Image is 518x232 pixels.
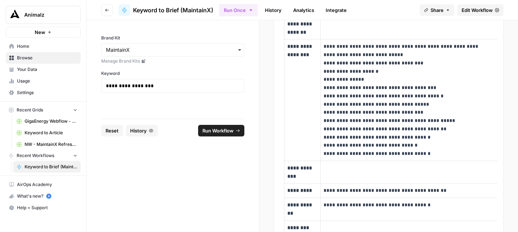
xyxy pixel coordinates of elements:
a: Your Data [6,64,81,75]
button: Workspace: Animalz [6,6,81,24]
text: 5 [48,194,50,198]
span: History [130,127,147,134]
button: Share [420,4,454,16]
span: New [35,29,45,36]
span: Keyword to Brief (MaintainX) [133,6,213,14]
button: Help + Support [6,202,81,214]
span: AirOps Academy [17,181,77,188]
div: What's new? [6,191,80,202]
a: Browse [6,52,81,64]
a: History [261,4,286,16]
span: Animalz [24,11,68,18]
span: Recent Grids [17,107,43,113]
button: Recent Grids [6,105,81,115]
a: Integrate [321,4,351,16]
span: Run Workflow [202,127,234,134]
span: Usage [17,78,77,84]
button: Recent Workflows [6,150,81,161]
span: Browse [17,55,77,61]
a: AirOps Academy [6,179,81,190]
span: Home [17,43,77,50]
button: Run Workflow [198,125,244,136]
span: Reset [106,127,119,134]
span: Share [431,7,444,14]
span: Your Data [17,66,77,73]
button: What's new? 5 [6,190,81,202]
a: Usage [6,75,81,87]
a: Analytics [289,4,318,16]
img: Animalz Logo [8,8,21,21]
span: Recent Workflows [17,152,54,159]
a: GigaEnergy Webflow - Shop Inventories [13,115,81,127]
label: Brand Kit [101,35,244,41]
span: GigaEnergy Webflow - Shop Inventories [25,118,77,125]
a: NW - MaintainX Refresh Workflow [13,139,81,150]
button: New [6,27,81,38]
a: Manage Brand Kits [101,58,244,64]
label: Keyword [101,70,244,77]
span: Keyword to Article [25,130,77,136]
span: Edit Workflow [462,7,493,14]
a: Settings [6,87,81,98]
span: Help + Support [17,204,77,211]
a: 5 [46,194,51,199]
a: Keyword to Brief (MaintainX) [13,161,81,173]
span: NW - MaintainX Refresh Workflow [25,141,77,148]
input: MaintainX [106,46,240,54]
button: History [126,125,158,136]
a: Home [6,41,81,52]
a: Keyword to Article [13,127,81,139]
a: Keyword to Brief (MaintainX) [119,4,213,16]
button: Run Once [219,4,258,16]
button: Reset [101,125,123,136]
span: Keyword to Brief (MaintainX) [25,164,77,170]
span: Settings [17,89,77,96]
a: Edit Workflow [457,4,504,16]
